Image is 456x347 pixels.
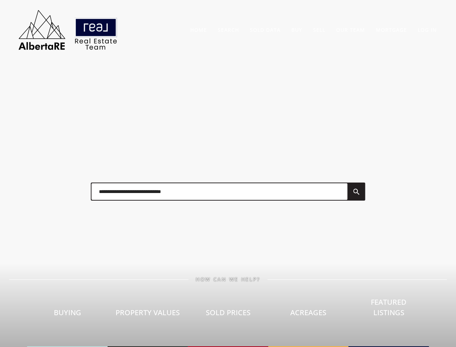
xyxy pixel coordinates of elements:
[250,26,281,33] a: Sold Data
[206,308,251,317] span: Sold Prices
[190,26,207,33] a: Home
[371,297,407,317] span: Featured Listings
[290,308,326,317] span: Acreages
[54,308,81,317] span: Buying
[27,282,108,347] a: Buying
[418,26,437,33] a: Log In
[336,26,365,33] a: Our Team
[313,26,325,33] a: Sell
[116,308,180,317] span: Property Values
[108,282,188,347] a: Property Values
[218,26,239,33] a: Search
[348,272,429,347] a: Featured Listings
[291,26,302,33] a: Buy
[14,7,122,52] img: AlbertaRE Real Estate Team | Real Broker
[188,282,268,347] a: Sold Prices
[268,282,349,347] a: Acreages
[376,26,407,33] a: Mortgage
